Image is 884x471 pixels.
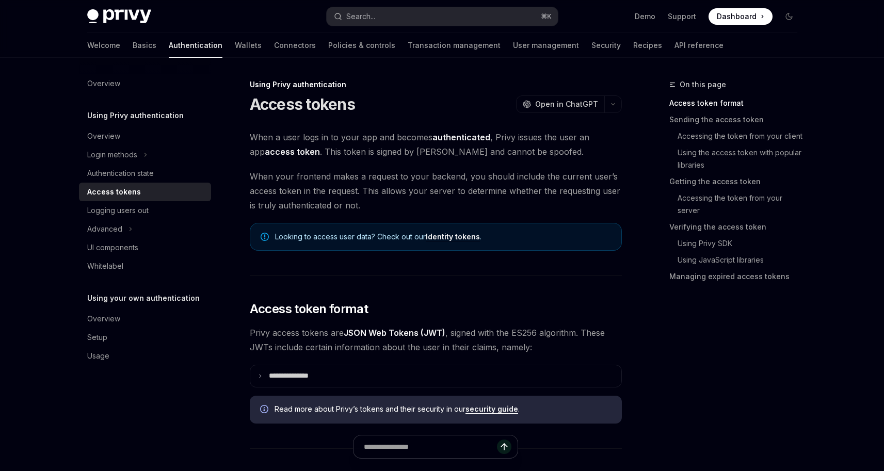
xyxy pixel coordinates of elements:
[87,331,107,344] div: Setup
[678,252,806,268] a: Using JavaScript libraries
[87,313,120,325] div: Overview
[274,33,316,58] a: Connectors
[678,190,806,219] a: Accessing the token from your server
[87,186,141,198] div: Access tokens
[465,404,518,414] a: security guide
[669,111,806,128] a: Sending the access token
[717,11,757,22] span: Dashboard
[87,223,122,235] div: Advanced
[87,149,137,161] div: Login methods
[79,238,211,257] a: UI components
[678,235,806,252] a: Using Privy SDK
[346,10,375,23] div: Search...
[79,347,211,365] a: Usage
[497,440,511,454] button: Send message
[261,233,269,241] svg: Note
[79,328,211,347] a: Setup
[79,201,211,220] a: Logging users out
[432,132,490,142] strong: authenticated
[79,257,211,275] a: Whitelabel
[669,219,806,235] a: Verifying the access token
[79,183,211,201] a: Access tokens
[87,77,120,90] div: Overview
[235,33,262,58] a: Wallets
[678,144,806,173] a: Using the access token with popular libraries
[668,11,696,22] a: Support
[250,169,622,213] span: When your frontend makes a request to your backend, you should include the current user’s access ...
[535,99,598,109] span: Open in ChatGPT
[79,74,211,93] a: Overview
[87,167,154,180] div: Authentication state
[250,301,368,317] span: Access token format
[680,78,726,91] span: On this page
[541,12,552,21] span: ⌘ K
[87,33,120,58] a: Welcome
[674,33,724,58] a: API reference
[87,9,151,24] img: dark logo
[275,232,611,242] span: Looking to access user data? Check out our .
[87,350,109,362] div: Usage
[516,95,604,113] button: Open in ChatGPT
[709,8,773,25] a: Dashboard
[275,404,612,414] span: Read more about Privy’s tokens and their security in our .
[669,268,806,285] a: Managing expired access tokens
[408,33,501,58] a: Transaction management
[327,7,558,26] button: Search...⌘K
[87,130,120,142] div: Overview
[669,95,806,111] a: Access token format
[250,130,622,159] span: When a user logs in to your app and becomes , Privy issues the user an app . This token is signed...
[169,33,222,58] a: Authentication
[87,292,200,304] h5: Using your own authentication
[669,173,806,190] a: Getting the access token
[265,147,320,157] strong: access token
[633,33,662,58] a: Recipes
[87,241,138,254] div: UI components
[344,328,445,338] a: JSON Web Tokens (JWT)
[426,232,480,241] a: Identity tokens
[79,127,211,145] a: Overview
[781,8,797,25] button: Toggle dark mode
[79,164,211,183] a: Authentication state
[635,11,655,22] a: Demo
[250,326,622,354] span: Privy access tokens are , signed with the ES256 algorithm. These JWTs include certain information...
[79,310,211,328] a: Overview
[250,79,622,90] div: Using Privy authentication
[87,204,149,217] div: Logging users out
[328,33,395,58] a: Policies & controls
[260,405,270,415] svg: Info
[87,109,184,122] h5: Using Privy authentication
[678,128,806,144] a: Accessing the token from your client
[87,260,123,272] div: Whitelabel
[133,33,156,58] a: Basics
[591,33,621,58] a: Security
[513,33,579,58] a: User management
[250,95,355,113] h1: Access tokens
